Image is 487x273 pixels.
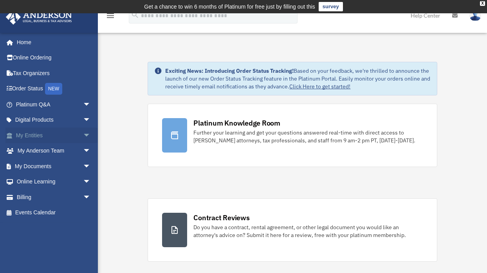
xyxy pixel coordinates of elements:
[5,143,103,159] a: My Anderson Teamarrow_drop_down
[148,198,437,262] a: Contract Reviews Do you have a contract, rental agreement, or other legal document you would like...
[5,158,103,174] a: My Documentsarrow_drop_down
[5,34,99,50] a: Home
[193,118,280,128] div: Platinum Knowledge Room
[5,189,103,205] a: Billingarrow_drop_down
[148,104,437,167] a: Platinum Knowledge Room Further your learning and get your questions answered real-time with dire...
[165,67,294,74] strong: Exciting News: Introducing Order Status Tracking!
[83,143,99,159] span: arrow_drop_down
[144,2,315,11] div: Get a chance to win 6 months of Platinum for free just by filling out this
[83,128,99,144] span: arrow_drop_down
[5,65,103,81] a: Tax Organizers
[83,112,99,128] span: arrow_drop_down
[83,158,99,174] span: arrow_drop_down
[106,11,115,20] i: menu
[193,213,249,223] div: Contract Reviews
[83,174,99,190] span: arrow_drop_down
[5,128,103,143] a: My Entitiesarrow_drop_down
[5,81,103,97] a: Order StatusNEW
[83,97,99,113] span: arrow_drop_down
[469,10,481,21] img: User Pic
[45,83,62,95] div: NEW
[83,189,99,205] span: arrow_drop_down
[5,97,103,112] a: Platinum Q&Aarrow_drop_down
[319,2,343,11] a: survey
[193,223,422,239] div: Do you have a contract, rental agreement, or other legal document you would like an attorney's ad...
[5,174,103,190] a: Online Learningarrow_drop_down
[480,1,485,6] div: close
[193,129,422,144] div: Further your learning and get your questions answered real-time with direct access to [PERSON_NAM...
[5,112,103,128] a: Digital Productsarrow_drop_down
[5,205,103,221] a: Events Calendar
[5,50,103,66] a: Online Ordering
[131,11,139,19] i: search
[289,83,350,90] a: Click Here to get started!
[4,9,74,25] img: Anderson Advisors Platinum Portal
[106,14,115,20] a: menu
[165,67,430,90] div: Based on your feedback, we're thrilled to announce the launch of our new Order Status Tracking fe...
